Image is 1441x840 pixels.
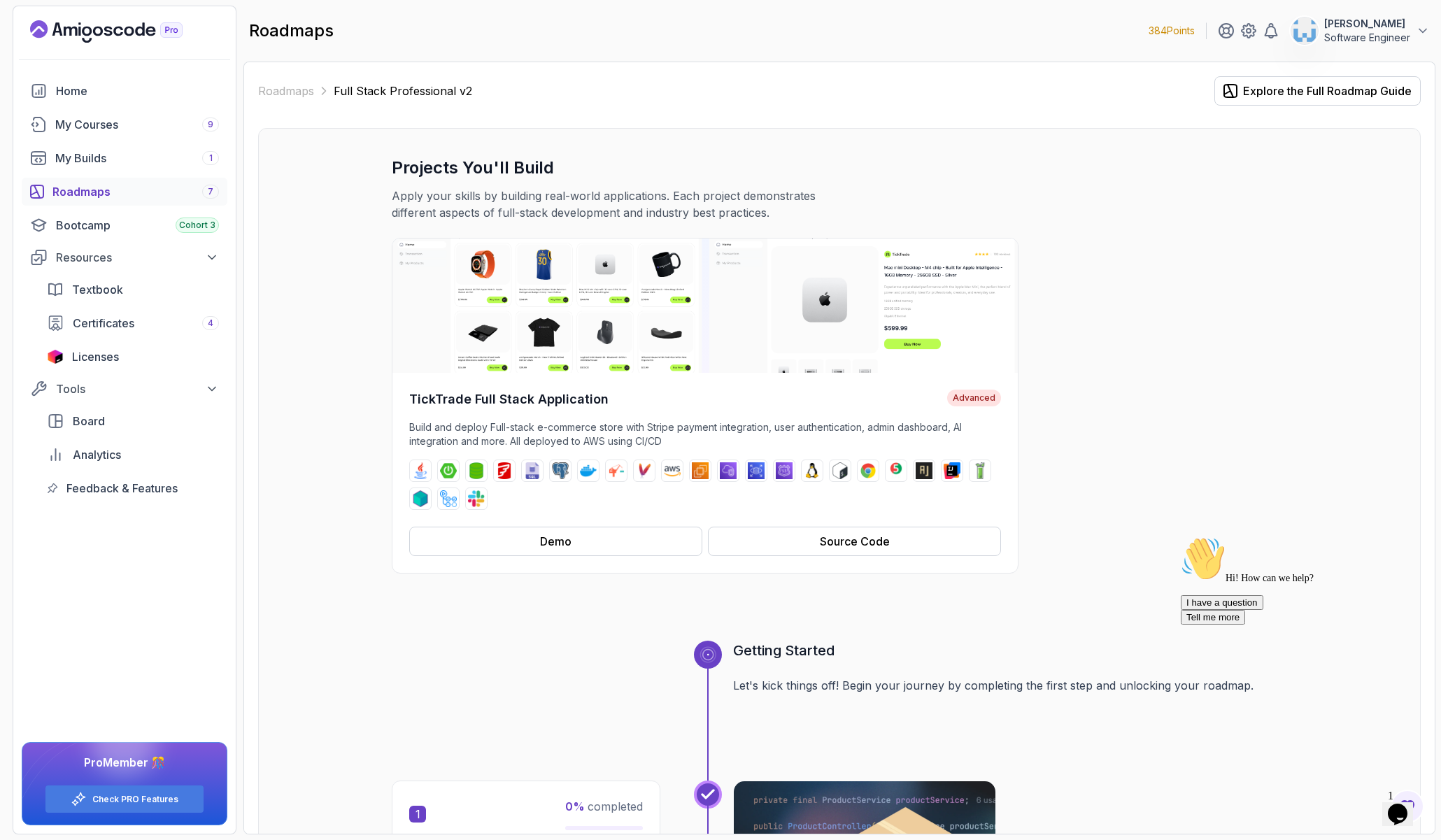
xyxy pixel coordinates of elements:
[72,281,123,298] span: Textbook
[440,462,457,479] img: spring-boot logo
[56,83,219,99] div: Home
[52,183,219,200] div: Roadmaps
[496,462,513,479] img: flyway logo
[412,462,429,479] img: java logo
[776,462,793,479] img: route53 logo
[540,533,572,550] div: Demo
[860,462,876,479] img: chrome logo
[56,380,219,397] div: Tools
[664,462,681,479] img: aws logo
[820,533,890,550] div: Source Code
[392,157,1287,179] h3: Projects You'll Build
[565,799,643,813] span: completed
[38,407,227,435] a: board
[208,119,213,130] span: 9
[56,249,219,266] div: Resources
[409,420,1001,448] p: Build and deploy Full-stack e-commerce store with Stripe payment integration, user authentication...
[208,186,213,197] span: 7
[1214,76,1421,106] button: Explore the Full Roadmap Guide
[73,315,134,332] span: Certificates
[468,490,485,507] img: slack logo
[733,677,1287,694] p: Let's kick things off! Begin your journey by completing the first step and unlocking your roadmap.
[22,111,227,138] a: courses
[565,799,585,813] span: 0 %
[45,785,204,813] button: Check PRO Features
[636,462,653,479] img: maven logo
[392,239,1018,373] img: TickTrade Full Stack Application
[38,276,227,304] a: textbook
[440,490,457,507] img: github-actions logo
[6,6,50,50] img: :wave:
[6,42,139,52] span: Hi! How can we help?
[92,794,178,805] a: Check PRO Features
[409,390,609,409] h4: TickTrade Full Stack Application
[38,441,227,469] a: analytics
[258,83,314,99] a: Roadmaps
[1324,17,1410,31] p: [PERSON_NAME]
[947,390,1001,406] span: Advanced
[1149,24,1195,38] p: 384 Points
[72,348,119,365] span: Licenses
[468,462,485,479] img: spring-data-jpa logo
[22,77,227,105] a: home
[22,376,227,401] button: Tools
[1175,531,1427,777] iframe: chat widget
[748,462,765,479] img: rds logo
[972,462,988,479] img: mockito logo
[55,116,219,133] div: My Courses
[22,178,227,206] a: roadmaps
[1291,17,1318,44] img: user profile image
[38,343,227,371] a: licenses
[334,83,472,99] p: Full Stack Professional v2
[916,462,932,479] img: assertj logo
[56,217,219,234] div: Bootcamp
[208,318,213,329] span: 4
[73,413,105,429] span: Board
[1291,17,1430,45] button: user profile image[PERSON_NAME]Software Engineer
[720,462,737,479] img: vpc logo
[944,462,960,479] img: intellij logo
[22,144,227,172] a: builds
[22,211,227,239] a: bootcamp
[524,462,541,479] img: sql logo
[179,220,215,231] span: Cohort 3
[55,150,219,166] div: My Builds
[1324,31,1410,45] p: Software Engineer
[552,462,569,479] img: postgres logo
[888,462,904,479] img: junit logo
[6,64,88,79] button: I have a question
[412,490,429,507] img: testcontainers logo
[608,462,625,479] img: jib logo
[409,527,702,556] button: Demo
[392,187,862,221] p: Apply your skills by building real-world applications. Each project demonstrates different aspect...
[733,641,1287,660] h3: Getting Started
[249,20,334,42] h2: roadmaps
[804,462,821,479] img: linux logo
[6,79,70,94] button: Tell me more
[22,245,227,270] button: Resources
[692,462,709,479] img: ec2 logo
[6,6,257,94] div: 👋Hi! How can we help?I have a questionTell me more
[708,527,1001,556] button: Source Code
[409,806,426,823] span: 1
[580,462,597,479] img: docker logo
[209,152,213,164] span: 1
[38,474,227,502] a: feedback
[1382,784,1427,826] iframe: chat widget
[1243,83,1412,99] div: Explore the Full Roadmap Guide
[47,350,64,364] img: jetbrains icon
[38,309,227,337] a: certificates
[73,446,121,463] span: Analytics
[832,462,849,479] img: bash logo
[66,480,178,497] span: Feedback & Features
[30,20,215,43] a: Landing page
